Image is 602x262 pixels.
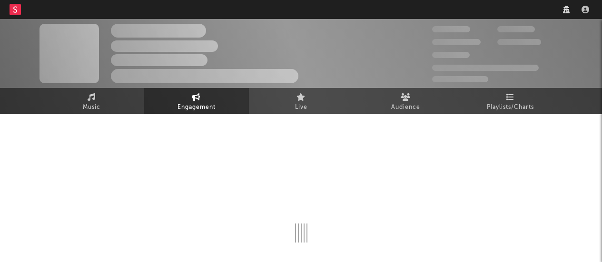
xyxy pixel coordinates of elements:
[432,26,470,32] span: 300.000
[354,88,458,114] a: Audience
[83,102,100,113] span: Music
[432,39,481,45] span: 50.000.000
[432,65,539,71] span: 50.000.000 Monthly Listeners
[144,88,249,114] a: Engagement
[249,88,354,114] a: Live
[39,88,144,114] a: Music
[497,26,535,32] span: 100.000
[497,39,541,45] span: 1.000.000
[458,88,563,114] a: Playlists/Charts
[295,102,307,113] span: Live
[487,102,534,113] span: Playlists/Charts
[432,52,470,58] span: 100.000
[391,102,420,113] span: Audience
[178,102,216,113] span: Engagement
[432,76,488,82] span: Jump Score: 85.0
